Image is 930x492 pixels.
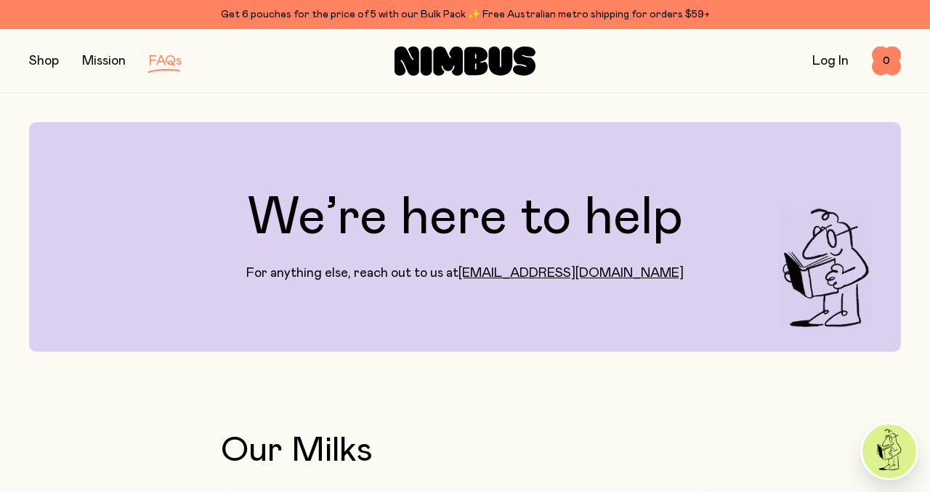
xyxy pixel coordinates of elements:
a: [EMAIL_ADDRESS][DOMAIN_NAME] [458,267,684,280]
div: Get 6 pouches for the price of 5 with our Bulk Pack ✨ Free Australian metro shipping for orders $59+ [29,6,901,23]
h2: Our Milks [221,433,709,468]
a: Log In [812,55,849,68]
img: agent [862,424,916,478]
a: FAQs [149,55,182,68]
a: Mission [82,55,126,68]
h1: We’re here to help [248,192,683,244]
button: 0 [872,47,901,76]
p: For anything else, reach out to us at [246,265,684,282]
